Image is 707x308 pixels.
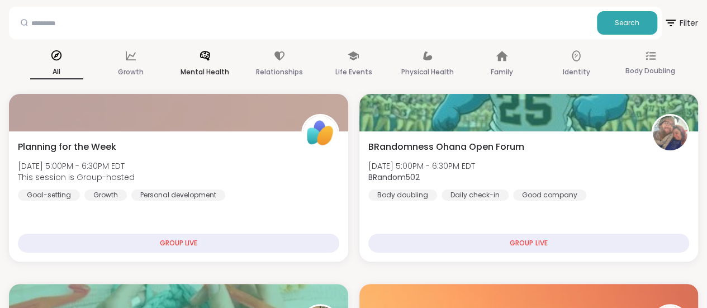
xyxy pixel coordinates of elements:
[513,189,586,201] div: Good company
[368,140,524,154] span: BRandomness Ohana Open Forum
[303,116,338,150] img: ShareWell
[18,189,80,201] div: Goal-setting
[597,11,657,35] button: Search
[18,172,135,183] span: This session is Group-hosted
[625,64,675,78] p: Body Doubling
[368,172,420,183] b: BRandom502
[562,65,590,79] p: Identity
[18,140,116,154] span: Planning for the Week
[442,189,509,201] div: Daily check-in
[181,65,229,79] p: Mental Health
[18,160,135,172] span: [DATE] 5:00PM - 6:30PM EDT
[368,160,475,172] span: [DATE] 5:00PM - 6:30PM EDT
[401,65,454,79] p: Physical Health
[664,7,698,39] button: Filter
[335,65,372,79] p: Life Events
[368,189,437,201] div: Body doubling
[84,189,127,201] div: Growth
[491,65,513,79] p: Family
[18,234,339,253] div: GROUP LIVE
[664,10,698,36] span: Filter
[30,65,83,79] p: All
[118,65,144,79] p: Growth
[368,234,690,253] div: GROUP LIVE
[131,189,225,201] div: Personal development
[653,116,687,150] img: BRandom502
[256,65,303,79] p: Relationships
[615,18,639,28] span: Search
